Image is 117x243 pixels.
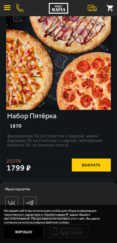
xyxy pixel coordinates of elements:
span: 1799 ₽ [6,164,31,172]
span: Мы в соцсетях [5,187,88,191]
img: vk [6,198,18,209]
div: Набор Пятёрка [7,112,58,120]
img: Набор Пятёрка [6,5,111,110]
p: На нашем сайте мы используем cookie для сбора информации технического характера и обрабатываем IP... [4,209,109,224]
p: Фермерская 30 см (толстое с сыром), Чикен Барбекю 30 см (толстое с сыром), Пепперони Пиканто 30 с... [7,134,111,147]
button: Выбрать [72,159,111,172]
s: 2537 ₽ [6,158,21,164]
span: 1670 [10,123,21,129]
a: Набор Пятёрка [6,5,111,111]
button: Хорошо [4,225,43,238]
img: tg [24,198,36,209]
